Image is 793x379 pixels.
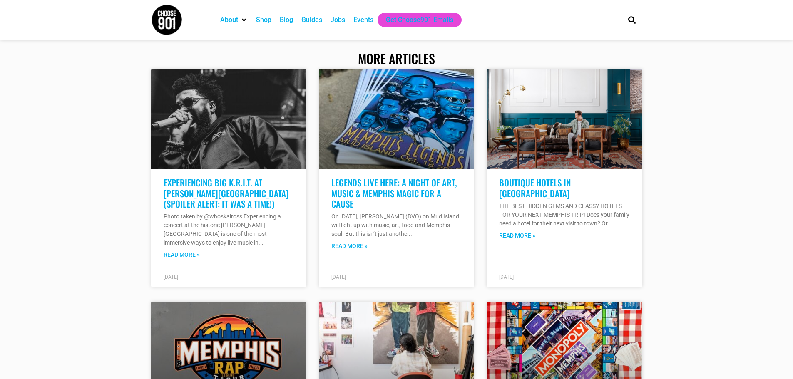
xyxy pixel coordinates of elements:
[216,13,614,27] nav: Main nav
[164,176,289,210] a: Experiencing Big K.R.I.T. at [PERSON_NAME][GEOGRAPHIC_DATA] (Spoiler Alert: It was a time!)
[164,212,294,247] p: Photo taken by @whoskaiross Experiencing a concert at the historic [PERSON_NAME][GEOGRAPHIC_DATA]...
[216,13,252,27] div: About
[625,13,639,27] div: Search
[331,212,462,238] p: On [DATE], [PERSON_NAME] (BVO) on Mud Island will light up with music, art, food and Memphis soul...
[487,69,642,169] a: A man sits on a brown leather sofa in a stylish living room with teal walls, an ornate rug, and m...
[331,242,368,250] a: Read more about LEGENDS LIVE HERE: A NIGHT OF ART, MUSIC & MEMPHIS MAGIC FOR A CAUSE
[256,15,271,25] a: Shop
[151,51,642,66] h2: More Articles
[499,231,535,240] a: Read more about Boutique Hotels in Memphis
[499,176,571,199] a: Boutique Hotels in [GEOGRAPHIC_DATA]
[499,274,514,280] span: [DATE]
[499,202,629,228] p: THE BEST HIDDEN GEMS AND CLASSY HOTELS FOR YOUR NEXT MEMPHIS TRIP! Does your family need a hotel ...
[301,15,322,25] a: Guides
[280,15,293,25] a: Blog
[164,250,200,259] a: Read more about Experiencing Big K.R.I.T. at Overton Park Shell (Spoiler Alert: It was a time!)
[386,15,453,25] a: Get Choose901 Emails
[164,274,178,280] span: [DATE]
[331,176,457,210] a: LEGENDS LIVE HERE: A NIGHT OF ART, MUSIC & MEMPHIS MAGIC FOR A CAUSE
[353,15,373,25] a: Events
[331,274,346,280] span: [DATE]
[220,15,238,25] a: About
[331,15,345,25] a: Jobs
